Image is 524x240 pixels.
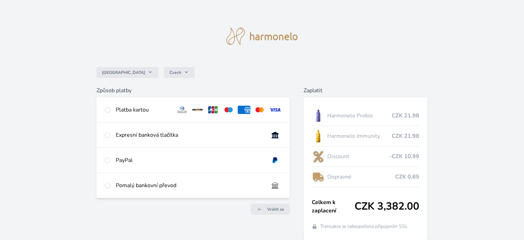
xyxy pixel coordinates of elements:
img: discover.svg [191,106,204,114]
span: Celkem k zaplacení [312,198,355,215]
img: CLEAN_PROBIO_se_stinem_x-lo.jpg [312,107,325,124]
span: Harmonelo Probio [327,112,391,120]
img: jcb.svg [207,106,219,114]
img: mc.svg [253,106,266,114]
button: Czech [164,67,195,78]
span: [GEOGRAPHIC_DATA] [102,70,145,75]
img: discount-lo.png [312,148,325,165]
span: Transakce je zabezpečena připojením SSL [320,223,408,230]
div: Platba kartou [116,106,170,114]
img: amex.svg [238,106,250,114]
img: maestro.svg [222,106,235,114]
span: Dopravné [327,173,395,181]
span: CZK 0.85 [395,173,419,181]
h6: Zaplatit [304,86,428,95]
button: [GEOGRAPHIC_DATA] [96,67,158,78]
div: Expresní banková tlačítka [116,131,263,139]
img: visa.svg [269,106,281,114]
span: -CZK 10.99 [389,152,419,161]
span: Discount [327,152,389,161]
img: logo.svg [226,28,298,45]
span: Vrátit se [267,207,284,212]
div: Pomalý bankovní převod [116,181,263,190]
span: Harmonelo Immunity [327,132,391,140]
img: bankTransfer_IBAN.svg [269,181,281,190]
span: CZK 3,382.00 [355,200,419,213]
a: Vrátit se [251,204,290,215]
img: delivery-lo.png [312,168,325,185]
span: Czech [169,70,181,75]
img: IMMUNITY_se_stinem_x-lo.jpg [312,127,325,145]
img: diners.svg [176,106,188,114]
img: onlineBanking_CZ.svg [269,131,281,139]
div: PayPal [116,156,263,164]
span: CZK 21.98 [392,112,419,120]
span: CZK 21.98 [392,132,419,140]
h6: Způsob platby [96,86,289,95]
img: paypal.svg [269,156,281,164]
